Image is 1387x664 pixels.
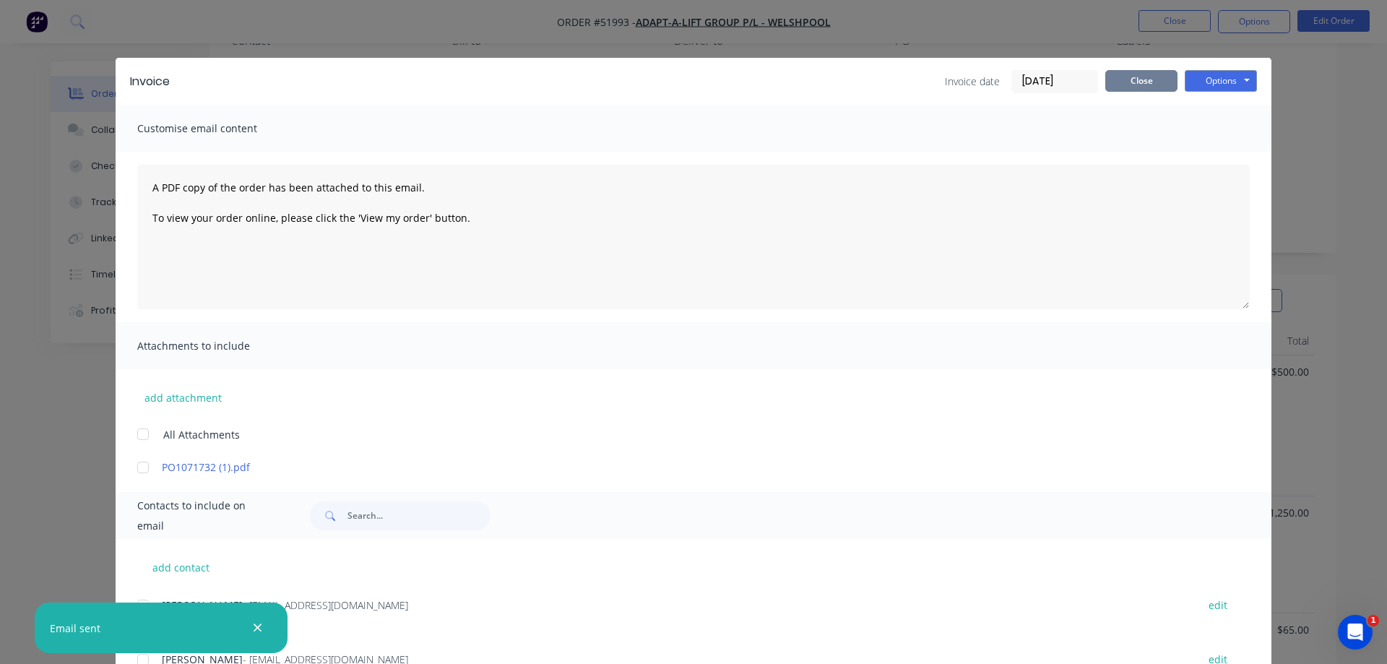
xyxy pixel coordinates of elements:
[347,501,491,530] input: Search...
[137,556,224,578] button: add contact
[163,427,240,442] span: All Attachments
[1105,70,1178,92] button: Close
[130,73,170,90] div: Invoice
[137,165,1250,309] textarea: A PDF copy of the order has been attached to this email. To view your order online, please click ...
[137,387,229,408] button: add attachment
[137,118,296,139] span: Customise email content
[945,74,1000,89] span: Invoice date
[243,598,408,612] span: - [EMAIL_ADDRESS][DOMAIN_NAME]
[50,621,100,636] div: Email sent
[1200,595,1236,615] button: edit
[1185,70,1257,92] button: Options
[137,496,274,536] span: Contacts to include on email
[137,336,296,356] span: Attachments to include
[1338,615,1373,650] iframe: Intercom live chat
[1367,615,1379,626] span: 1
[162,598,243,612] span: [PERSON_NAME]
[162,460,1183,475] a: PO1071732 (1).pdf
